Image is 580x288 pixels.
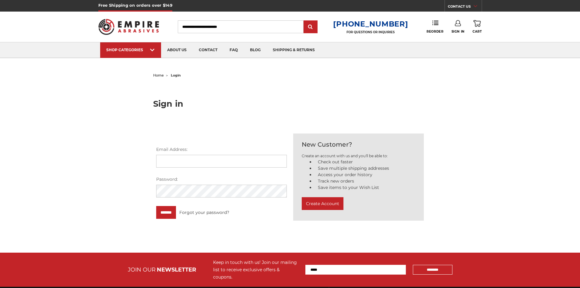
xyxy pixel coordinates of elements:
button: Create Account [302,197,343,210]
p: FOR QUESTIONS OR INQUIRIES [333,30,408,34]
a: Reorder [427,20,443,33]
a: blog [244,42,267,58]
h1: Sign in [153,100,427,108]
label: Password: [156,176,287,183]
p: Create an account with us and you'll be able to: [302,153,415,159]
a: Create Account [302,203,343,208]
li: Save multiple shipping addresses [315,165,415,172]
span: login [171,73,181,77]
label: Email Address: [156,146,287,153]
div: Keep in touch with us! Join our mailing list to receive exclusive offers & coupons. [213,259,299,281]
span: Cart [473,30,482,34]
h2: New Customer? [302,140,415,149]
a: contact [193,42,223,58]
a: Cart [473,20,482,34]
span: Sign In [452,30,465,34]
input: Submit [304,21,317,33]
a: CONTACT US [448,3,482,12]
a: faq [223,42,244,58]
img: Empire Abrasives [98,15,159,39]
a: home [153,73,164,77]
span: JOIN OUR [128,266,156,273]
span: Reorder [427,30,443,34]
span: NEWSLETTER [157,266,196,273]
a: Forgot your password? [179,209,229,216]
li: Check out faster [315,159,415,165]
a: shipping & returns [267,42,321,58]
li: Access your order history [315,172,415,178]
li: Save items to your Wish List [315,184,415,191]
a: about us [161,42,193,58]
div: SHOP CATEGORIES [106,48,155,52]
li: Track new orders [315,178,415,184]
a: [PHONE_NUMBER] [333,20,408,28]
